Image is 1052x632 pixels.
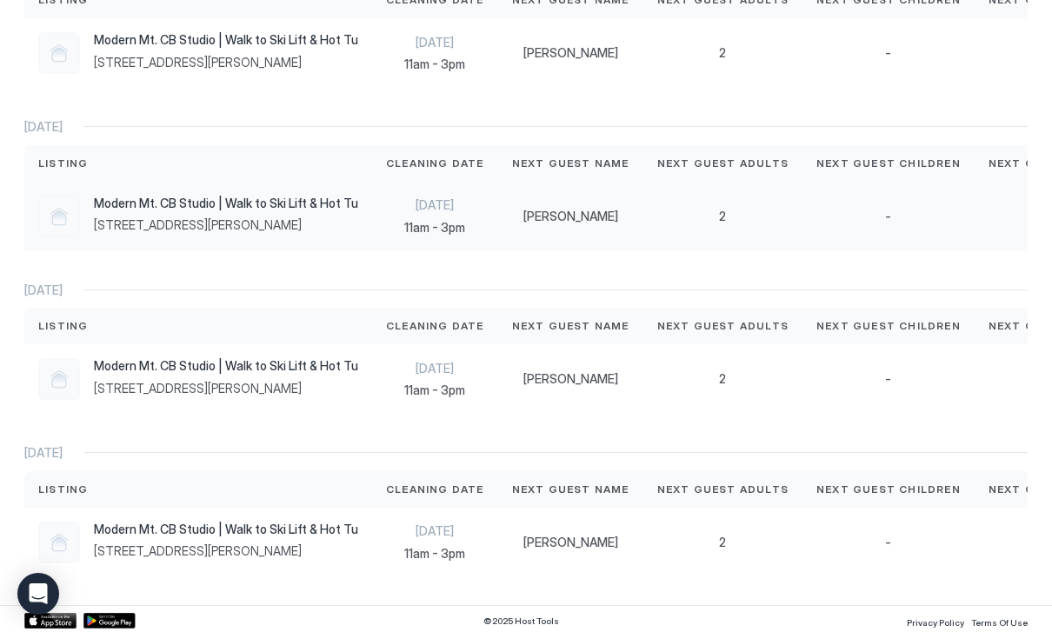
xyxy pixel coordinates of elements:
span: Modern Mt. CB Studio | Walk to Ski Lift & Hot Tub! [94,522,358,537]
span: Next Guest Children [816,156,961,171]
span: [PERSON_NAME] [523,371,618,387]
span: [DATE] [386,35,484,50]
span: Terms Of Use [971,617,1028,628]
span: 11am - 3pm [386,546,484,562]
span: [DATE] [24,283,63,298]
span: [PERSON_NAME] [523,45,618,61]
span: [STREET_ADDRESS][PERSON_NAME] [94,55,358,70]
span: [STREET_ADDRESS][PERSON_NAME] [94,217,358,233]
span: Next Guest Adults [657,482,789,497]
span: [DATE] [386,523,484,539]
span: - [885,45,891,61]
span: 11am - 3pm [386,220,484,236]
span: [DATE] [24,119,63,135]
a: Privacy Policy [907,612,964,630]
span: Listing [38,318,88,334]
span: 11am - 3pm [386,57,484,72]
span: [DATE] [386,361,484,376]
span: Cleaning Date [386,482,484,497]
span: Next Guest Adults [657,156,789,171]
span: Next Guest Name [512,318,629,334]
span: [STREET_ADDRESS][PERSON_NAME] [94,381,358,396]
span: Modern Mt. CB Studio | Walk to Ski Lift & Hot Tub! [94,32,358,48]
span: 2 [719,535,726,550]
span: Next Guest Adults [657,318,789,334]
span: 2 [719,209,726,224]
a: App Store [24,613,77,629]
span: - [885,371,891,387]
span: Next Guest Children [816,318,961,334]
span: Listing [38,482,88,497]
span: 2 [719,45,726,61]
a: Google Play Store [83,613,136,629]
span: [DATE] [386,197,484,213]
span: [PERSON_NAME] [523,209,618,224]
span: 2 [719,371,726,387]
span: 11am - 3pm [386,383,484,398]
span: [STREET_ADDRESS][PERSON_NAME] [94,543,358,559]
span: Modern Mt. CB Studio | Walk to Ski Lift & Hot Tub! [94,358,358,374]
span: Listing [38,156,88,171]
span: © 2025 Host Tools [483,615,559,627]
span: [PERSON_NAME] [523,535,618,550]
span: Cleaning Date [386,156,484,171]
span: Cleaning Date [386,318,484,334]
span: Next Guest Name [512,482,629,497]
span: - [885,209,891,224]
span: Next Guest Children [816,482,961,497]
a: Terms Of Use [971,612,1028,630]
span: Modern Mt. CB Studio | Walk to Ski Lift & Hot Tub! [94,196,358,211]
span: Next Guest Name [512,156,629,171]
span: Privacy Policy [907,617,964,628]
div: Open Intercom Messenger [17,573,59,615]
span: - [885,535,891,550]
span: [DATE] [24,445,63,461]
